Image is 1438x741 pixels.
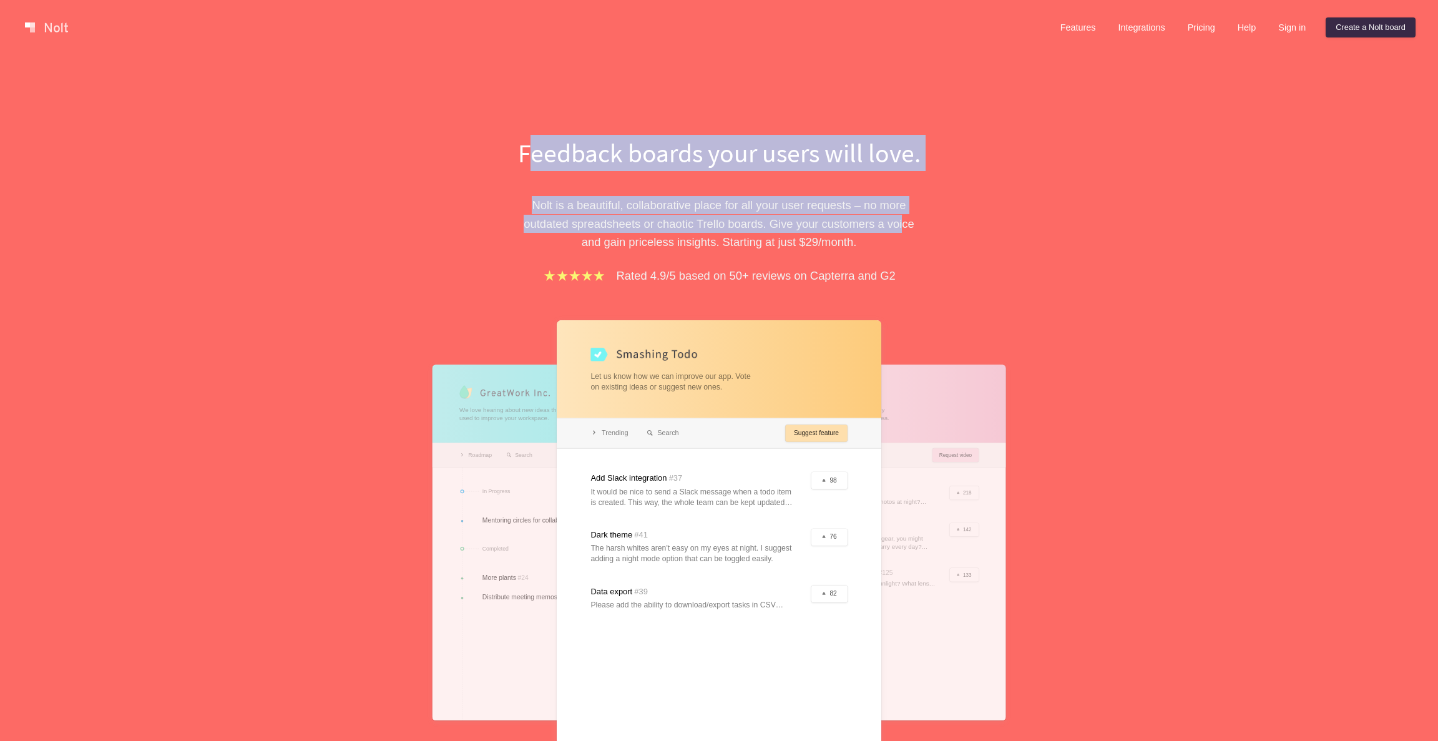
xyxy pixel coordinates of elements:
a: Features [1050,17,1106,37]
h1: Feedback boards your users will love. [504,135,934,171]
a: Create a Nolt board [1326,17,1416,37]
a: Sign in [1268,17,1316,37]
img: stars.b067e34983.png [542,268,606,283]
a: Pricing [1178,17,1225,37]
p: Nolt is a beautiful, collaborative place for all your user requests – no more outdated spreadshee... [504,196,934,251]
a: Help [1228,17,1266,37]
a: Integrations [1108,17,1175,37]
p: Rated 4.9/5 based on 50+ reviews on Capterra and G2 [617,267,896,285]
